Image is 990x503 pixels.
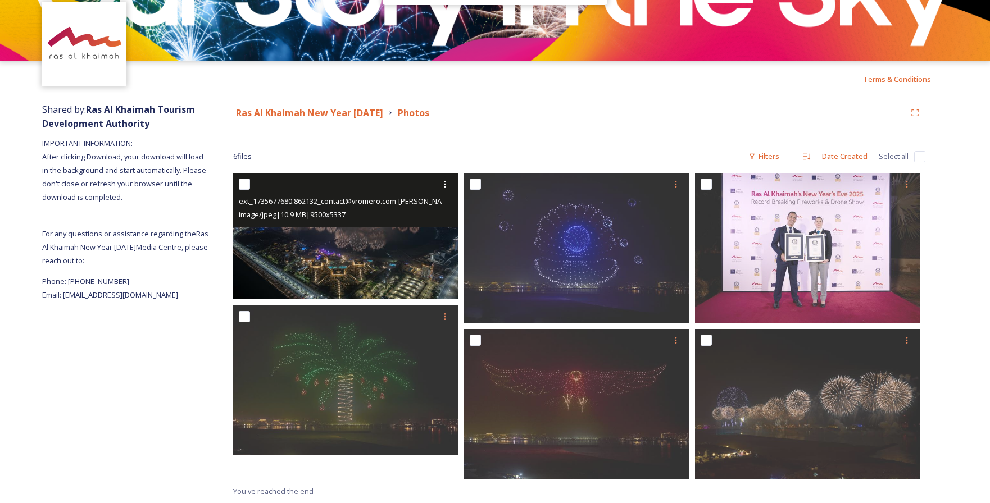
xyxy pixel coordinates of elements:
span: For any questions or assistance regarding the Ras Al Khaimah New Year [DATE] Media Centre, please... [42,228,208,266]
a: Terms & Conditions [863,72,948,86]
img: 41d62023-764c-459e-a281-54ac939b3615.jpg [44,4,125,85]
img: GWR Seashell RAK NWE.jpg [464,173,689,323]
span: You've reached the end [233,486,314,496]
strong: Ras Al Khaimah New Year [DATE] [236,107,383,119]
img: GWR Palm RAK NWE.jpg [233,305,458,455]
span: Terms & Conditions [863,74,931,84]
strong: Photos [398,107,429,119]
div: Date Created [816,145,873,167]
img: ext_1735677064.008583_-GWR RAK NYE 2024 4.jpg [464,329,689,479]
img: ext_1735677680.862132_contact@vromero.com-victor romero rixos3 copy.jpg [233,173,458,299]
span: Phone: [PHONE_NUMBER] Email: [EMAIL_ADDRESS][DOMAIN_NAME] [42,276,178,300]
span: 6 file s [233,151,252,162]
div: Filters [743,145,785,167]
span: Shared by: [42,103,195,130]
img: ext_1735663647.289419_-RAK NYE 2024 GWR Ceremony 4.jpg [695,173,920,323]
img: RAK NYE 2025 2.jpg [695,329,920,479]
strong: Ras Al Khaimah Tourism Development Authority [42,103,195,130]
span: ext_1735677680.862132_contact@vromero.com-[PERSON_NAME] rixos3 copy.jpg [239,195,506,206]
span: image/jpeg | 10.9 MB | 9500 x 5337 [239,209,346,220]
span: IMPORTANT INFORMATION: After clicking Download, your download will load in the background and sta... [42,138,208,202]
span: Select all [879,151,909,162]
